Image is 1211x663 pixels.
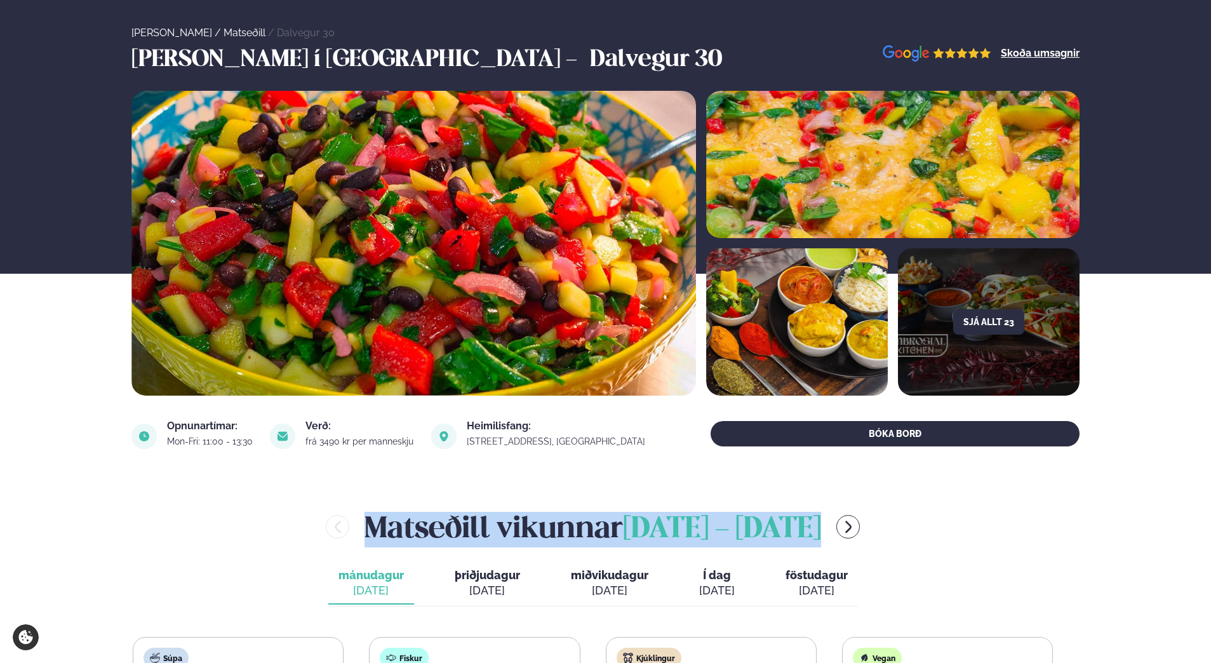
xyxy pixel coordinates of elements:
[711,421,1080,446] button: BÓKA BORÐ
[467,434,647,449] a: link
[859,653,869,663] img: Vegan.svg
[386,653,396,663] img: fish.svg
[150,653,160,663] img: soup.svg
[277,27,335,39] a: Dalvegur 30
[268,27,277,39] span: /
[1001,48,1080,58] a: Skoða umsagnir
[786,583,848,598] div: [DATE]
[706,248,888,396] img: image alt
[305,436,415,446] div: frá 3490 kr per manneskju
[13,624,39,650] a: Cookie settings
[699,583,735,598] div: [DATE]
[623,653,633,663] img: chicken.svg
[167,436,255,446] div: Mon-Fri: 11:00 - 13:30
[270,424,295,449] img: image alt
[445,563,530,605] button: þriðjudagur [DATE]
[131,27,212,39] a: [PERSON_NAME]
[467,421,647,431] div: Heimilisfang:
[131,91,696,396] img: image alt
[338,583,404,598] div: [DATE]
[326,515,349,539] button: menu-btn-left
[167,421,255,431] div: Opnunartímar:
[786,568,848,582] span: föstudagur
[571,568,648,582] span: miðvikudagur
[775,563,858,605] button: föstudagur [DATE]
[338,568,404,582] span: mánudagur
[623,516,821,544] span: [DATE] - [DATE]
[836,515,860,539] button: menu-btn-right
[953,309,1024,335] button: Sjá allt 23
[561,563,659,605] button: miðvikudagur [DATE]
[706,91,1080,238] img: image alt
[365,506,821,547] h2: Matseðill vikunnar
[215,27,224,39] span: /
[305,421,415,431] div: Verð:
[328,563,414,605] button: mánudagur [DATE]
[571,583,648,598] div: [DATE]
[883,45,991,62] img: image alt
[699,568,735,583] span: Í dag
[590,45,722,76] h3: Dalvegur 30
[689,563,745,605] button: Í dag [DATE]
[455,568,520,582] span: þriðjudagur
[224,27,265,39] a: Matseðill
[131,424,157,449] img: image alt
[431,424,457,449] img: image alt
[131,45,584,76] h3: [PERSON_NAME] í [GEOGRAPHIC_DATA] -
[455,583,520,598] div: [DATE]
